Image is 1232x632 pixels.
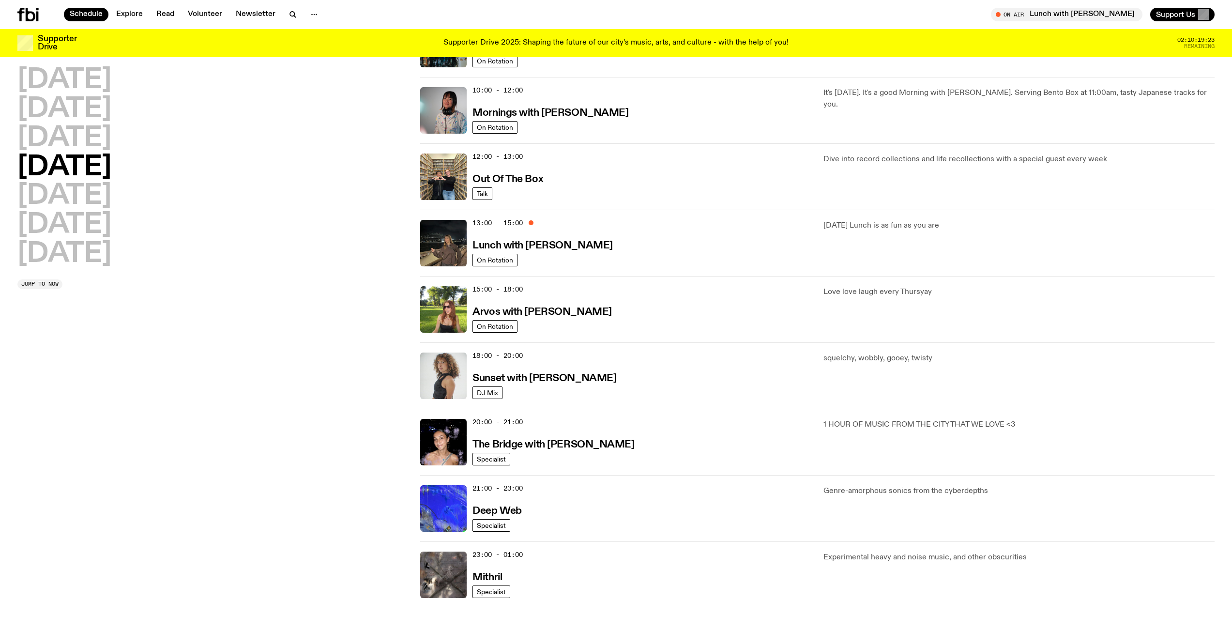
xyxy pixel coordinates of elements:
[472,241,612,251] h3: Lunch with [PERSON_NAME]
[1150,8,1215,21] button: Support Us
[477,455,506,462] span: Specialist
[823,220,1215,231] p: [DATE] Lunch is as fun as you are
[472,351,523,360] span: 18:00 - 20:00
[472,550,523,559] span: 23:00 - 01:00
[477,256,513,263] span: On Rotation
[472,440,634,450] h3: The Bridge with [PERSON_NAME]
[17,241,111,268] button: [DATE]
[991,8,1142,21] button: On AirLunch with [PERSON_NAME]
[472,417,523,427] span: 20:00 - 21:00
[420,353,467,399] img: Tangela looks past her left shoulder into the camera with an inquisitive look. She is wearing a s...
[420,552,467,598] img: An abstract artwork in mostly grey, with a textural cross in the centre. There are metallic and d...
[477,522,506,529] span: Specialist
[17,154,111,181] button: [DATE]
[472,570,502,583] a: Mithril
[472,307,611,317] h3: Arvos with [PERSON_NAME]
[477,323,513,330] span: On Rotation
[21,281,59,287] span: Jump to now
[472,239,612,251] a: Lunch with [PERSON_NAME]
[472,174,543,185] h3: Out Of The Box
[477,588,506,595] span: Specialist
[1184,44,1215,49] span: Remaining
[823,286,1215,298] p: Love love laugh every Thursyay
[17,212,111,239] button: [DATE]
[472,55,517,67] a: On Rotation
[823,552,1215,563] p: Experimental heavy and noise music, and other obscurities
[17,96,111,123] button: [DATE]
[1177,37,1215,43] span: 02:10:19:23
[472,453,510,465] a: Specialist
[472,386,502,399] a: DJ Mix
[472,504,521,516] a: Deep Web
[472,152,523,161] span: 12:00 - 13:00
[823,419,1215,431] p: 1 HOUR OF MUSIC FROM THE CITY THAT WE LOVE <3
[420,220,467,266] img: Izzy Page stands above looking down at Opera Bar. She poses in front of the Harbour Bridge in the...
[472,586,510,598] a: Specialist
[472,108,628,118] h3: Mornings with [PERSON_NAME]
[472,373,616,384] h3: Sunset with [PERSON_NAME]
[472,484,523,493] span: 21:00 - 23:00
[823,353,1215,364] p: squelchy, wobbly, gooey, twisty
[64,8,108,21] a: Schedule
[472,106,628,118] a: Mornings with [PERSON_NAME]
[420,154,467,200] img: Matt and Kate stand in the music library and make a heart shape with one hand each.
[472,305,611,317] a: Arvos with [PERSON_NAME]
[472,172,543,185] a: Out Of The Box
[472,438,634,450] a: The Bridge with [PERSON_NAME]
[472,254,517,266] a: On Rotation
[17,67,111,94] button: [DATE]
[472,320,517,333] a: On Rotation
[823,154,1215,165] p: Dive into record collections and life recollections with a special guest every week
[420,485,467,532] img: An abstract artwork, in bright blue with amorphous shapes, illustrated shimmers and small drawn c...
[17,183,111,210] button: [DATE]
[38,35,76,51] h3: Supporter Drive
[182,8,228,21] a: Volunteer
[472,218,523,228] span: 13:00 - 15:00
[472,86,523,95] span: 10:00 - 12:00
[477,190,488,197] span: Talk
[477,123,513,131] span: On Rotation
[472,506,521,516] h3: Deep Web
[151,8,180,21] a: Read
[1156,10,1195,19] span: Support Us
[823,485,1215,497] p: Genre-amorphous sonics from the cyberdepths
[110,8,149,21] a: Explore
[477,57,513,64] span: On Rotation
[472,285,523,294] span: 15:00 - 18:00
[472,519,510,532] a: Specialist
[823,87,1215,110] p: It's [DATE]. It's a good Morning with [PERSON_NAME]. Serving Bento Box at 11:00am, tasty Japanese...
[472,121,517,134] a: On Rotation
[17,125,111,152] button: [DATE]
[477,389,498,396] span: DJ Mix
[420,87,467,134] img: Kana Frazer is smiling at the camera with her head tilted slightly to her left. She wears big bla...
[472,187,492,200] a: Talk
[472,572,502,583] h3: Mithril
[17,279,62,289] button: Jump to now
[472,371,616,384] a: Sunset with [PERSON_NAME]
[443,39,789,47] p: Supporter Drive 2025: Shaping the future of our city’s music, arts, and culture - with the help o...
[230,8,281,21] a: Newsletter
[420,286,467,333] img: Lizzie Bowles is sitting in a bright green field of grass, with dark sunglasses and a black top. ...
